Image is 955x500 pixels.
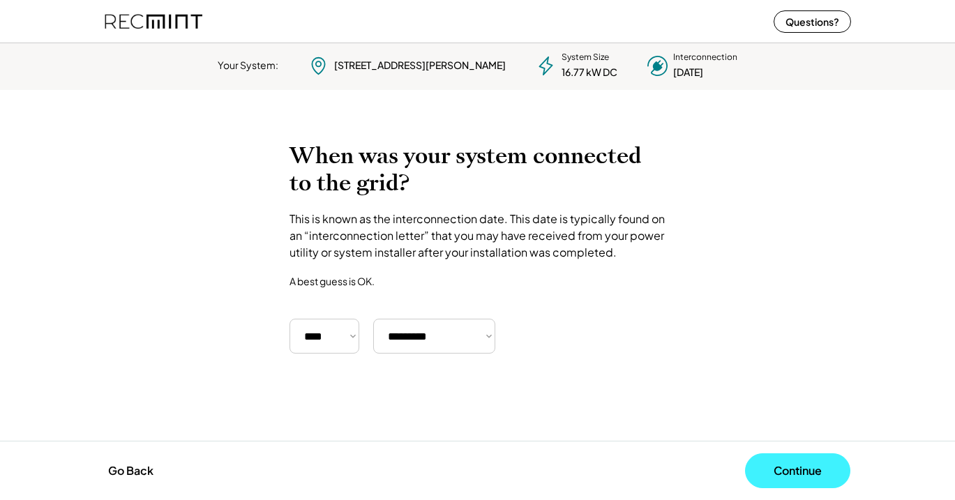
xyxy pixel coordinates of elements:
[673,52,737,63] div: Interconnection
[334,59,506,73] div: [STREET_ADDRESS][PERSON_NAME]
[104,455,158,486] button: Go Back
[774,10,851,33] button: Questions?
[289,142,666,197] h2: When was your system connected to the grid?
[673,66,703,79] div: [DATE]
[745,453,850,488] button: Continue
[562,66,617,79] div: 16.77 kW DC
[218,59,278,73] div: Your System:
[289,275,375,287] div: A best guess is OK.
[105,3,202,40] img: recmint-logotype%403x%20%281%29.jpeg
[562,52,609,63] div: System Size
[289,211,666,261] div: This is known as the interconnection date. This date is typically found on an “interconnection le...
